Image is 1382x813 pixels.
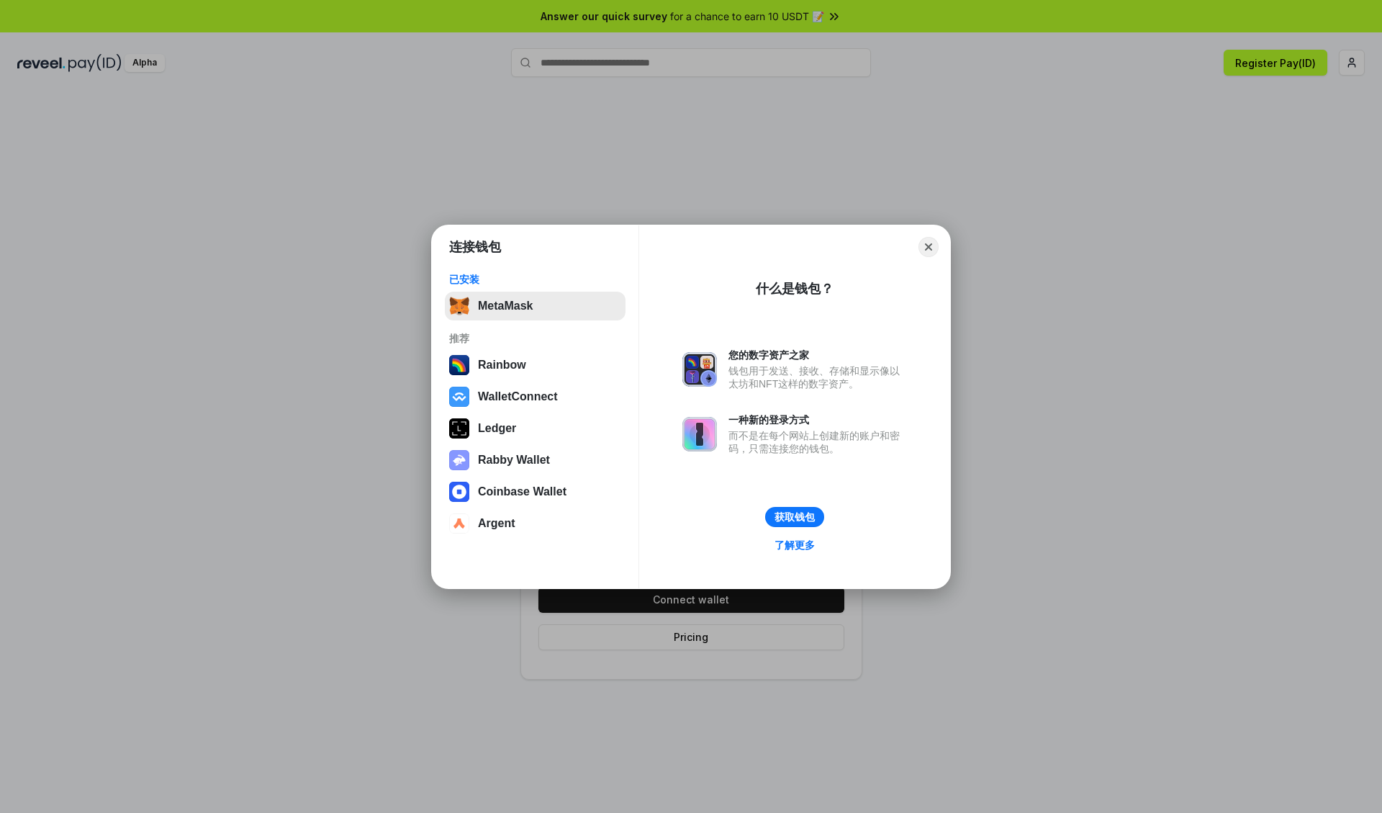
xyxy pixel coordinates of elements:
[449,387,469,407] img: svg+xml,%3Csvg%20width%3D%2228%22%20height%3D%2228%22%20viewBox%3D%220%200%2028%2028%22%20fill%3D...
[449,482,469,502] img: svg+xml,%3Csvg%20width%3D%2228%22%20height%3D%2228%22%20viewBox%3D%220%200%2028%2028%22%20fill%3D...
[449,450,469,470] img: svg+xml,%3Csvg%20xmlns%3D%22http%3A%2F%2Fwww.w3.org%2F2000%2Fsvg%22%20fill%3D%22none%22%20viewBox...
[478,390,558,403] div: WalletConnect
[449,296,469,316] img: svg+xml,%3Csvg%20fill%3D%22none%22%20height%3D%2233%22%20viewBox%3D%220%200%2035%2033%22%20width%...
[728,413,907,426] div: 一种新的登录方式
[478,454,550,467] div: Rabby Wallet
[478,422,516,435] div: Ledger
[765,507,824,527] button: 获取钱包
[445,351,625,379] button: Rainbow
[728,429,907,455] div: 而不是在每个网站上创建新的账户和密码，只需连接您的钱包。
[682,417,717,452] img: svg+xml,%3Csvg%20xmlns%3D%22http%3A%2F%2Fwww.w3.org%2F2000%2Fsvg%22%20fill%3D%22none%22%20viewBox...
[478,300,533,313] div: MetaMask
[728,349,907,361] div: 您的数字资产之家
[445,477,625,506] button: Coinbase Wallet
[445,414,625,443] button: Ledger
[728,364,907,390] div: 钱包用于发送、接收、存储和显示像以太坊和NFT这样的数字资产。
[756,280,834,297] div: 什么是钱包？
[445,509,625,538] button: Argent
[449,273,621,286] div: 已安装
[449,332,621,345] div: 推荐
[478,485,566,498] div: Coinbase Wallet
[449,238,501,256] h1: 连接钱包
[449,355,469,375] img: svg+xml,%3Csvg%20width%3D%22120%22%20height%3D%22120%22%20viewBox%3D%220%200%20120%20120%22%20fil...
[774,511,815,524] div: 获取钱包
[449,418,469,439] img: svg+xml,%3Csvg%20xmlns%3D%22http%3A%2F%2Fwww.w3.org%2F2000%2Fsvg%22%20width%3D%2228%22%20height%3...
[478,359,526,372] div: Rainbow
[478,517,515,530] div: Argent
[449,513,469,534] img: svg+xml,%3Csvg%20width%3D%2228%22%20height%3D%2228%22%20viewBox%3D%220%200%2028%2028%22%20fill%3D...
[774,539,815,552] div: 了解更多
[445,292,625,320] button: MetaMask
[766,536,823,554] a: 了解更多
[445,382,625,411] button: WalletConnect
[682,352,717,387] img: svg+xml,%3Csvg%20xmlns%3D%22http%3A%2F%2Fwww.w3.org%2F2000%2Fsvg%22%20fill%3D%22none%22%20viewBox...
[918,237,939,257] button: Close
[445,446,625,475] button: Rabby Wallet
